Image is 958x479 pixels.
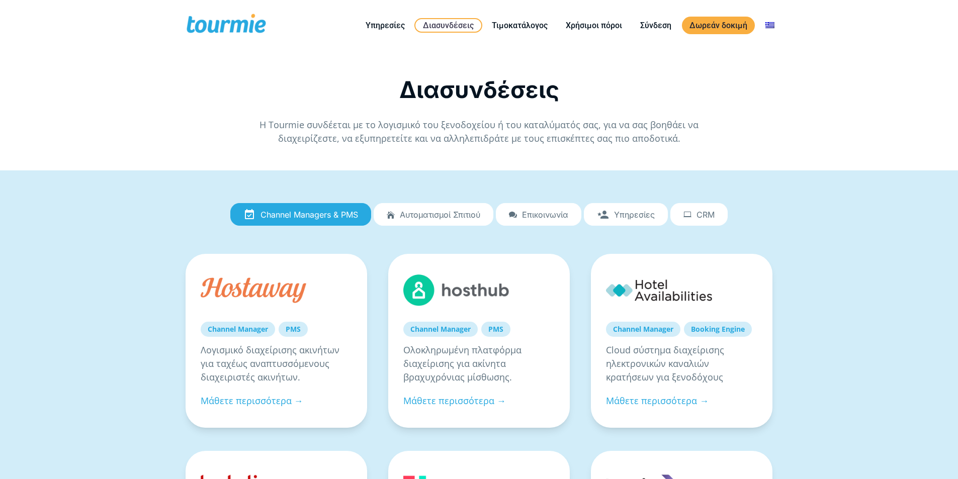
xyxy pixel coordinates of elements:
a: Χρήσιμοι πόροι [558,19,630,32]
a: Channel Managers & PMS [230,203,371,226]
a: Επικοινωνία [496,203,581,226]
p: Cloud σύστημα διαχείρισης ηλεκτρονικών καναλιών κρατήσεων για ξενοδόχους [606,343,757,384]
a: Μάθετε περισσότερα → [606,395,709,407]
a: Booking Engine [684,322,752,337]
span: Επικοινωνία [522,210,568,219]
a: Μάθετε περισσότερα → [201,395,303,407]
a: PMS [481,322,510,337]
a: Channel Manager [201,322,275,337]
a: Διασυνδέσεις [414,18,482,33]
a: Channel Manager [403,322,478,337]
a: Μάθετε περισσότερα → [403,395,506,407]
a: Δωρεάν δοκιμή [682,17,755,34]
span: Η Tourmie συνδέεται με το λογισμικό του ξενοδοχείου ή του καταλύματός σας, για να σας βοηθάει να ... [259,119,699,144]
a: Αυτοματισμοί Σπιτιού [374,203,493,226]
a: Υπηρεσίες [584,203,668,226]
span: Αυτοματισμοί Σπιτιού [400,210,480,219]
a: Channel Manager [606,322,680,337]
a: Σύνδεση [633,19,679,32]
a: PMS [279,322,308,337]
a: Υπηρεσίες [358,19,412,32]
a: CRM [670,203,728,226]
span: CRM [696,210,715,219]
p: Λογισμικό διαχείρισης ακινήτων για ταχέως αναπτυσσόμενους διαχειριστές ακινήτων. [201,343,352,384]
p: Ολοκληρωμένη πλατφόρμα διαχείρισης για ακίνητα βραχυχρόνιας μίσθωσης. [403,343,555,384]
span: Channel Managers & PMS [260,210,358,219]
span: Διασυνδέσεις [399,75,559,104]
span: Υπηρεσίες [614,210,655,219]
a: Τιμοκατάλογος [484,19,555,32]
